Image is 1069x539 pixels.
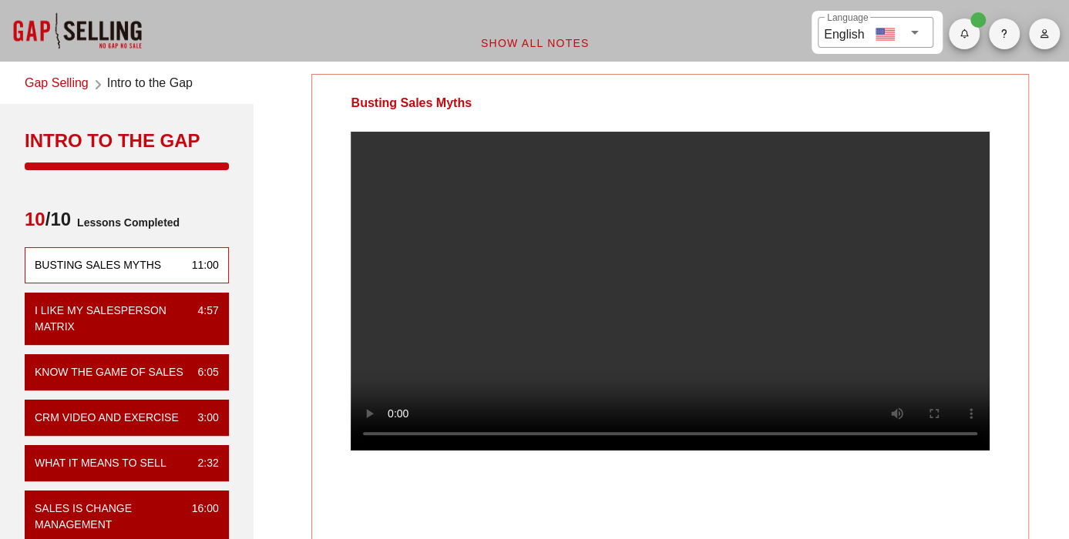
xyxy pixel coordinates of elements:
a: Gap Selling [25,74,89,95]
span: Show All Notes [480,37,590,49]
div: LanguageEnglish [818,17,933,48]
div: English [824,22,864,44]
label: Language [827,12,868,24]
div: Intro to the Gap [25,129,229,153]
span: Badge [970,12,986,28]
div: What it means to sell [35,455,166,471]
span: Lessons Completed [71,207,180,238]
div: Busting Sales Myths [35,257,161,273]
span: Intro to the Gap [107,74,193,95]
span: 10 [25,209,45,229]
div: 3:00 [186,410,219,426]
div: 2:32 [186,455,219,471]
div: 16:00 [180,500,219,533]
div: 6:05 [186,364,219,380]
div: 4:57 [186,303,219,335]
div: Sales is Change Management [35,500,180,533]
button: Show All Notes [468,29,602,57]
div: Busting Sales Myths [312,75,509,132]
div: 11:00 [180,257,219,273]
div: CRM VIDEO and EXERCISE [35,410,179,426]
span: /10 [25,207,71,238]
div: I Like My Salesperson Matrix [35,303,186,335]
div: Know the Game of Sales [35,364,183,380]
